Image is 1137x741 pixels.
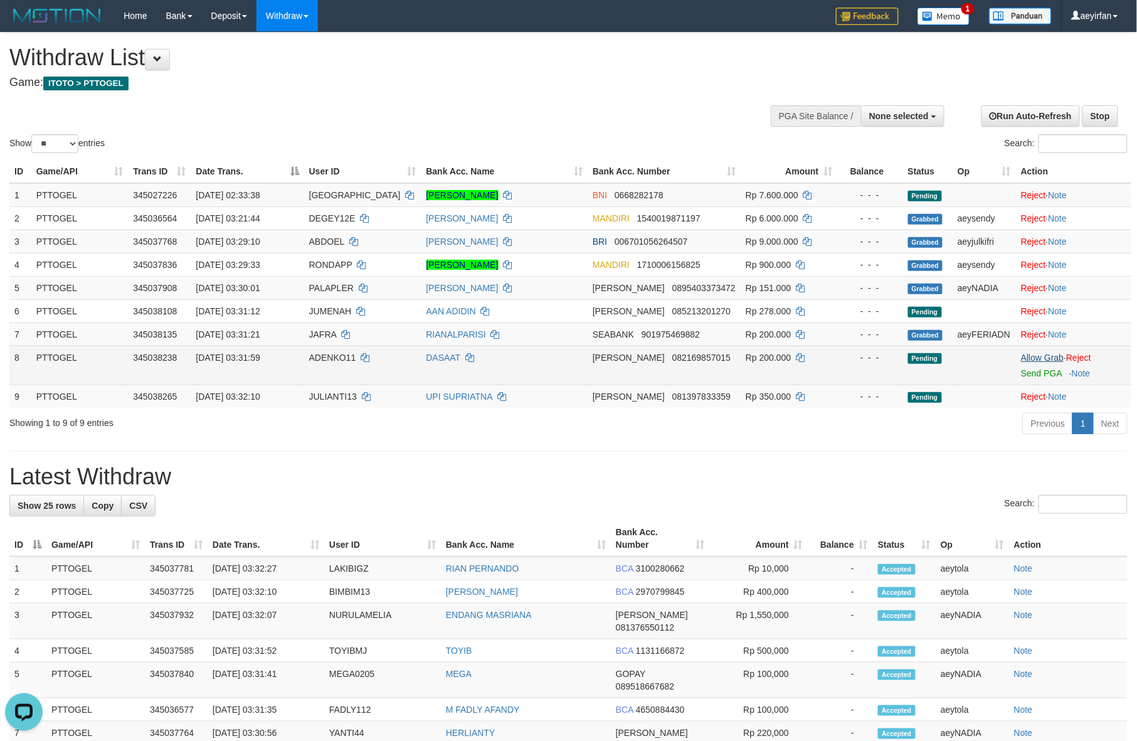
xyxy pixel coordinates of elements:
[1016,183,1131,207] td: ·
[1093,413,1128,434] a: Next
[869,111,929,121] span: None selected
[145,521,208,557] th: Trans ID: activate to sort column ascending
[615,190,664,200] span: Copy 0668282178 to clipboard
[9,45,746,70] h1: Withdraw List
[741,160,837,183] th: Amount: activate to sort column ascending
[31,183,129,207] td: PTTOGEL
[1021,353,1064,363] a: Allow Grab
[746,237,798,247] span: Rp 9.000.000
[208,639,324,663] td: [DATE] 03:31:52
[208,698,324,722] td: [DATE] 03:31:35
[771,105,861,127] div: PGA Site Balance /
[878,646,916,657] span: Accepted
[9,663,46,698] td: 5
[145,580,208,604] td: 345037725
[672,283,736,293] span: Copy 0895403373472 to clipboard
[31,299,129,323] td: PTTOGEL
[672,353,731,363] span: Copy 082169857015 to clipboard
[746,213,798,223] span: Rp 6.000.000
[426,392,493,402] a: UPI SUPRIATNA
[426,306,476,316] a: AAN ADIDIN
[9,276,31,299] td: 5
[953,253,1016,276] td: aeysendy
[981,105,1080,127] a: Run Auto-Refresh
[709,580,808,604] td: Rp 400,000
[1021,392,1046,402] a: Reject
[309,237,344,247] span: ABDOEL
[208,663,324,698] td: [DATE] 03:31:41
[953,160,1016,183] th: Op: activate to sort column ascending
[1014,705,1033,715] a: Note
[9,134,105,153] label: Show entries
[31,385,129,408] td: PTTOGEL
[196,353,260,363] span: [DATE] 03:31:59
[616,669,645,679] span: GOPAY
[808,604,873,639] td: -
[121,495,156,516] a: CSV
[936,580,1009,604] td: aeytola
[46,604,145,639] td: PTTOGEL
[324,580,441,604] td: BIMBIM13
[9,521,46,557] th: ID: activate to sort column descending
[588,160,741,183] th: Bank Acc. Number: activate to sort column ascending
[616,563,633,573] span: BCA
[636,563,685,573] span: Copy 3100280662 to clipboard
[31,230,129,253] td: PTTOGEL
[936,639,1009,663] td: aeytola
[672,392,731,402] span: Copy 081397833359 to clipboard
[616,610,688,620] span: [PERSON_NAME]
[426,283,499,293] a: [PERSON_NAME]
[426,353,461,363] a: DASAAT
[196,306,260,316] span: [DATE] 03:31:12
[304,160,421,183] th: User ID: activate to sort column ascending
[133,260,177,270] span: 345037836
[324,663,441,698] td: MEGA0205
[709,557,808,580] td: Rp 10,000
[616,681,674,691] span: Copy 089518667682 to clipboard
[191,160,304,183] th: Date Trans.: activate to sort column descending
[908,353,942,364] span: Pending
[426,329,486,339] a: RIANALPARISI
[843,328,898,341] div: - - -
[145,639,208,663] td: 345037585
[133,190,177,200] span: 345027226
[196,283,260,293] span: [DATE] 03:30:01
[46,639,145,663] td: PTTOGEL
[133,329,177,339] span: 345038135
[9,495,84,516] a: Show 25 rows
[9,385,31,408] td: 9
[46,521,145,557] th: Game/API: activate to sort column ascending
[953,323,1016,346] td: aeyFERIADN
[918,8,970,25] img: Button%20Memo.svg
[208,604,324,639] td: [DATE] 03:32:07
[133,283,177,293] span: 345037908
[1049,260,1067,270] a: Note
[908,392,942,403] span: Pending
[616,587,633,597] span: BCA
[1014,587,1033,597] a: Note
[808,521,873,557] th: Balance: activate to sort column ascending
[426,213,499,223] a: [PERSON_NAME]
[936,698,1009,722] td: aeytola
[92,501,114,511] span: Copy
[309,329,337,339] span: JAFRA
[309,213,356,223] span: DEGEY12E
[1016,160,1131,183] th: Action
[843,351,898,364] div: - - -
[133,306,177,316] span: 345038108
[9,6,105,25] img: MOTION_logo.png
[208,557,324,580] td: [DATE] 03:32:27
[878,669,916,680] span: Accepted
[1072,413,1094,434] a: 1
[908,191,942,201] span: Pending
[709,639,808,663] td: Rp 500,000
[128,160,191,183] th: Trans ID: activate to sort column ascending
[843,390,898,403] div: - - -
[1016,206,1131,230] td: ·
[637,260,701,270] span: Copy 1710006156825 to clipboard
[903,160,953,183] th: Status
[636,646,685,656] span: Copy 1131166872 to clipboard
[83,495,122,516] a: Copy
[1072,368,1091,378] a: Note
[1016,253,1131,276] td: ·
